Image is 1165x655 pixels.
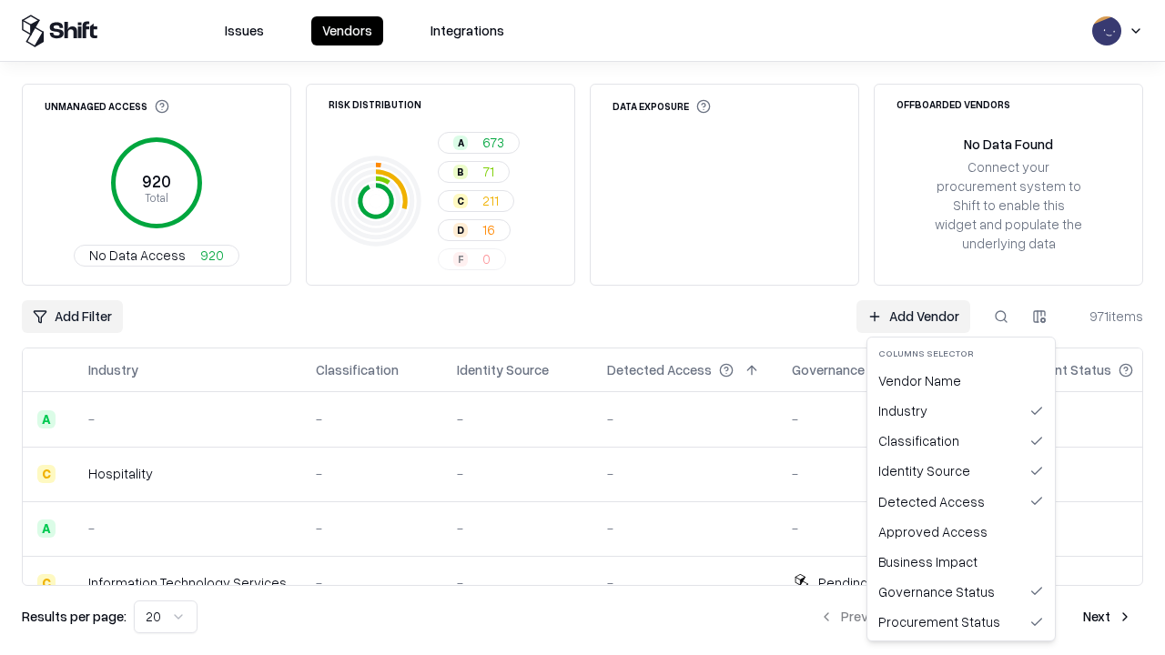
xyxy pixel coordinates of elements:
[88,464,287,483] div: Hospitality
[818,573,926,592] div: Pending Approval
[482,133,504,152] span: 673
[145,190,168,205] tspan: Total
[792,409,959,428] div: -
[22,607,127,626] p: Results per page:
[871,517,1051,547] div: Approved Access
[871,396,1051,426] div: Industry
[607,360,712,379] div: Detected Access
[988,573,1162,592] div: -
[457,360,549,379] div: Identity Source
[329,99,421,109] div: Risk Distribution
[1070,307,1143,326] div: 971 items
[607,519,763,538] div: -
[37,574,56,592] div: C
[37,519,56,538] div: A
[316,360,399,379] div: Classification
[607,573,763,592] div: -
[792,519,959,538] div: -
[453,136,468,150] div: A
[316,464,428,483] div: -
[37,410,56,428] div: A
[316,573,428,592] div: -
[88,573,287,592] div: Information Technology Services
[871,487,1051,517] div: Detected Access
[871,456,1051,486] div: Identity Source
[88,409,287,428] div: -
[453,194,468,208] div: C
[856,300,970,333] a: Add Vendor
[933,157,1084,254] div: Connect your procurement system to Shift to enable this widget and populate the underlying data
[457,409,578,428] div: -
[607,464,763,483] div: -
[871,341,1051,366] div: Columns selector
[457,573,578,592] div: -
[792,464,959,483] div: -
[964,135,1053,154] div: No Data Found
[988,464,1162,483] div: -
[808,600,1143,633] nav: pagination
[482,220,495,239] span: 16
[22,300,123,333] button: Add Filter
[897,99,1010,109] div: Offboarded Vendors
[316,409,428,428] div: -
[792,360,908,379] div: Governance Status
[316,519,428,538] div: -
[37,465,56,483] div: C
[200,246,224,265] span: 920
[1072,600,1143,633] button: Next
[871,547,1051,577] div: Business Impact
[988,409,1162,428] div: -
[988,519,1162,538] div: -
[420,16,515,45] button: Integrations
[45,99,169,114] div: Unmanaged Access
[88,360,138,379] div: Industry
[871,366,1051,396] div: Vendor Name
[214,16,275,45] button: Issues
[607,409,763,428] div: -
[482,162,494,181] span: 71
[89,246,186,265] span: No Data Access
[142,171,171,191] tspan: 920
[871,577,1051,607] div: Governance Status
[457,464,578,483] div: -
[311,16,383,45] button: Vendors
[457,519,578,538] div: -
[88,519,287,538] div: -
[453,165,468,179] div: B
[613,99,711,114] div: Data Exposure
[871,607,1051,637] div: Procurement Status
[482,191,499,210] span: 211
[453,223,468,237] div: D
[871,426,1051,456] div: Classification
